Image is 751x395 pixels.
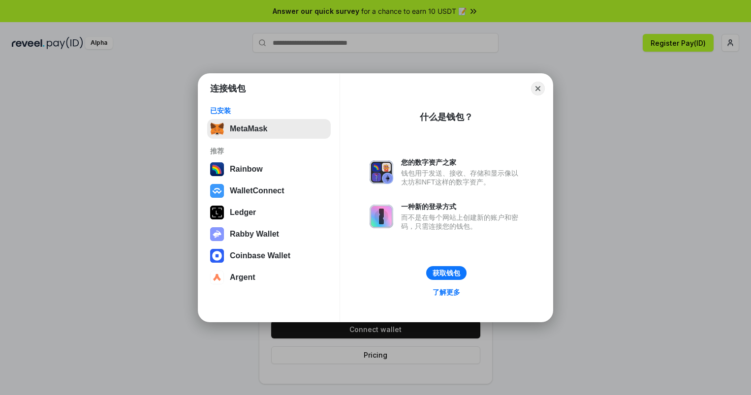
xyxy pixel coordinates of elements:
img: svg+xml,%3Csvg%20xmlns%3D%22http%3A%2F%2Fwww.w3.org%2F2000%2Fsvg%22%20fill%3D%22none%22%20viewBox... [370,160,393,184]
div: 已安装 [210,106,328,115]
img: svg+xml,%3Csvg%20width%3D%2228%22%20height%3D%2228%22%20viewBox%3D%220%200%2028%2028%22%20fill%3D... [210,184,224,198]
img: svg+xml,%3Csvg%20width%3D%2228%22%20height%3D%2228%22%20viewBox%3D%220%200%2028%2028%22%20fill%3D... [210,271,224,284]
img: svg+xml,%3Csvg%20width%3D%22120%22%20height%3D%22120%22%20viewBox%3D%220%200%20120%20120%22%20fil... [210,162,224,176]
button: Rabby Wallet [207,224,331,244]
button: 获取钱包 [426,266,467,280]
button: MetaMask [207,119,331,139]
div: Argent [230,273,255,282]
div: 钱包用于发送、接收、存储和显示像以太坊和NFT这样的数字资产。 [401,169,523,186]
button: Argent [207,268,331,287]
button: WalletConnect [207,181,331,201]
div: 一种新的登录方式 [401,202,523,211]
button: Close [531,82,545,95]
div: WalletConnect [230,186,284,195]
button: Coinbase Wallet [207,246,331,266]
img: svg+xml,%3Csvg%20width%3D%2228%22%20height%3D%2228%22%20viewBox%3D%220%200%2028%2028%22%20fill%3D... [210,249,224,263]
a: 了解更多 [427,286,466,299]
div: 而不是在每个网站上创建新的账户和密码，只需连接您的钱包。 [401,213,523,231]
div: 了解更多 [433,288,460,297]
img: svg+xml,%3Csvg%20fill%3D%22none%22%20height%3D%2233%22%20viewBox%3D%220%200%2035%2033%22%20width%... [210,122,224,136]
div: Ledger [230,208,256,217]
div: 您的数字资产之家 [401,158,523,167]
h1: 连接钱包 [210,83,246,94]
div: 什么是钱包？ [420,111,473,123]
button: Rainbow [207,159,331,179]
div: Rabby Wallet [230,230,279,239]
div: Coinbase Wallet [230,251,290,260]
div: 推荐 [210,147,328,155]
div: 获取钱包 [433,269,460,277]
button: Ledger [207,203,331,222]
img: svg+xml,%3Csvg%20xmlns%3D%22http%3A%2F%2Fwww.w3.org%2F2000%2Fsvg%22%20width%3D%2228%22%20height%3... [210,206,224,219]
img: svg+xml,%3Csvg%20xmlns%3D%22http%3A%2F%2Fwww.w3.org%2F2000%2Fsvg%22%20fill%3D%22none%22%20viewBox... [210,227,224,241]
div: MetaMask [230,124,267,133]
div: Rainbow [230,165,263,174]
img: svg+xml,%3Csvg%20xmlns%3D%22http%3A%2F%2Fwww.w3.org%2F2000%2Fsvg%22%20fill%3D%22none%22%20viewBox... [370,205,393,228]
